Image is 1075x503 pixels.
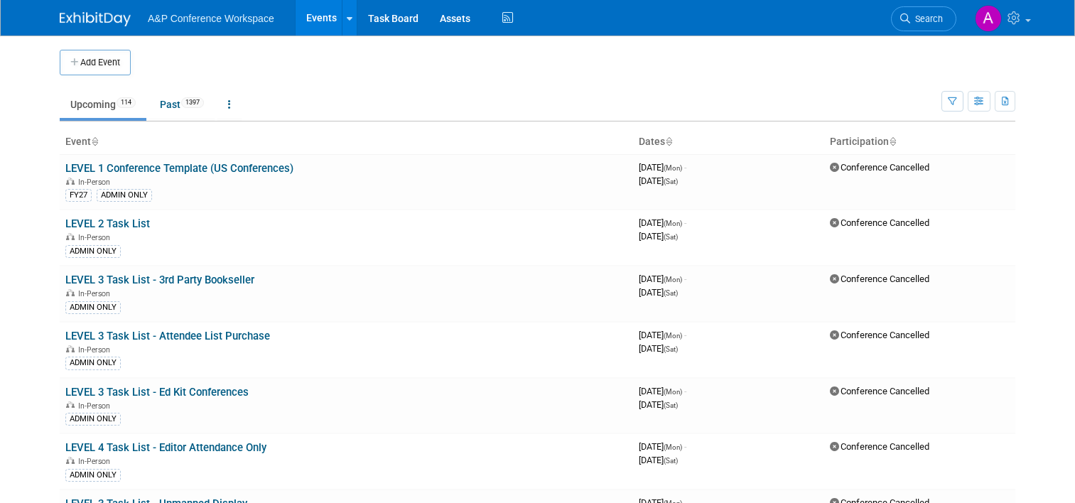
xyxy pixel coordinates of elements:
a: Upcoming114 [60,91,146,118]
span: [DATE] [639,386,686,396]
a: LEVEL 1 Conference Template (US Conferences) [65,162,293,175]
th: Dates [633,130,824,154]
span: In-Person [78,178,114,187]
a: LEVEL 3 Task List - Ed Kit Conferences [65,386,249,399]
span: (Mon) [664,443,682,451]
img: In-Person Event [66,401,75,409]
a: LEVEL 3 Task List - 3rd Party Bookseller [65,274,254,286]
span: In-Person [78,289,114,298]
span: - [684,162,686,173]
span: [DATE] [639,441,686,452]
span: [DATE] [639,162,686,173]
span: In-Person [78,401,114,411]
span: (Mon) [664,164,682,172]
span: [DATE] [639,217,686,228]
span: (Sat) [664,457,678,465]
span: [DATE] [639,287,678,298]
span: Conference Cancelled [830,217,929,228]
span: Search [910,13,943,24]
span: (Mon) [664,276,682,283]
span: Conference Cancelled [830,162,929,173]
span: - [684,274,686,284]
a: LEVEL 3 Task List - Attendee List Purchase [65,330,270,342]
span: [DATE] [639,231,678,242]
span: 114 [117,97,136,108]
span: - [684,217,686,228]
a: LEVEL 2 Task List [65,217,150,230]
div: ADMIN ONLY [65,245,121,258]
a: Sort by Participation Type [889,136,896,147]
a: Sort by Event Name [91,136,98,147]
span: - [684,441,686,452]
span: Conference Cancelled [830,274,929,284]
span: - [684,386,686,396]
div: ADMIN ONLY [65,413,121,426]
div: ADMIN ONLY [65,301,121,314]
span: [DATE] [639,274,686,284]
a: LEVEL 4 Task List - Editor Attendance Only [65,441,266,454]
img: ExhibitDay [60,12,131,26]
span: [DATE] [639,175,678,186]
span: In-Person [78,457,114,466]
span: In-Person [78,233,114,242]
img: In-Person Event [66,178,75,185]
span: [DATE] [639,330,686,340]
span: Conference Cancelled [830,330,929,340]
th: Event [60,130,633,154]
div: ADMIN ONLY [65,469,121,482]
span: [DATE] [639,399,678,410]
span: - [684,330,686,340]
span: A&P Conference Workspace [148,13,274,24]
div: ADMIN ONLY [97,189,152,202]
span: (Sat) [664,345,678,353]
span: (Sat) [664,233,678,241]
img: In-Person Event [66,345,75,352]
span: (Mon) [664,332,682,340]
th: Participation [824,130,1015,154]
span: (Sat) [664,178,678,185]
span: (Mon) [664,220,682,227]
span: Conference Cancelled [830,386,929,396]
span: 1397 [181,97,204,108]
div: FY27 [65,189,92,202]
div: ADMIN ONLY [65,357,121,369]
a: Sort by Start Date [665,136,672,147]
img: In-Person Event [66,233,75,240]
span: [DATE] [639,455,678,465]
img: In-Person Event [66,289,75,296]
span: [DATE] [639,343,678,354]
span: In-Person [78,345,114,355]
span: (Mon) [664,388,682,396]
img: Anna Roberts [975,5,1002,32]
span: (Sat) [664,289,678,297]
a: Search [891,6,956,31]
a: Past1397 [149,91,215,118]
img: In-Person Event [66,457,75,464]
span: (Sat) [664,401,678,409]
button: Add Event [60,50,131,75]
span: Conference Cancelled [830,441,929,452]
